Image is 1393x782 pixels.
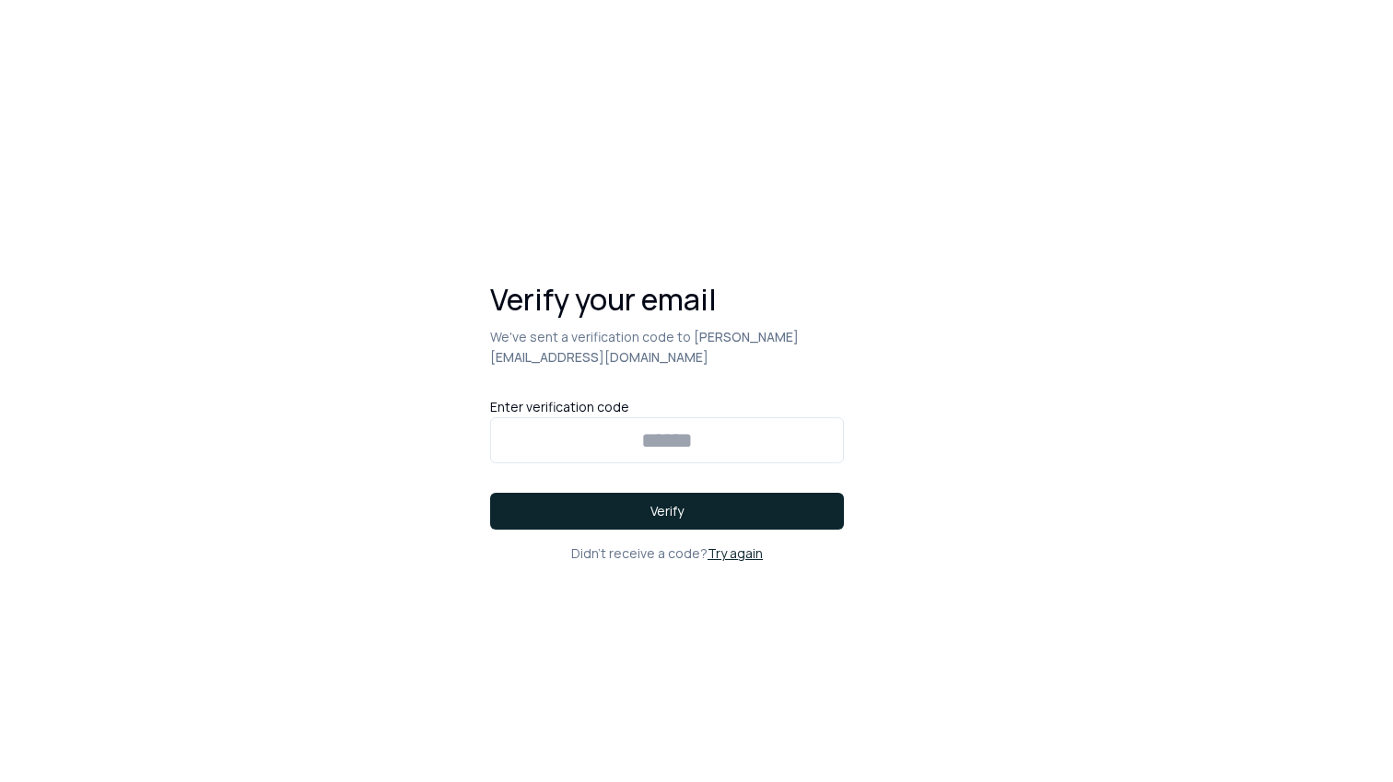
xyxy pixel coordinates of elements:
[490,493,844,530] button: Verify
[490,544,844,563] div: Didn't receive a code?
[490,279,844,320] h1: Verify your email
[490,327,844,368] p: We've sent a verification code to
[490,328,799,366] span: [PERSON_NAME][EMAIL_ADDRESS][DOMAIN_NAME]
[490,398,629,415] label: Enter verification code
[708,544,763,562] a: Try again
